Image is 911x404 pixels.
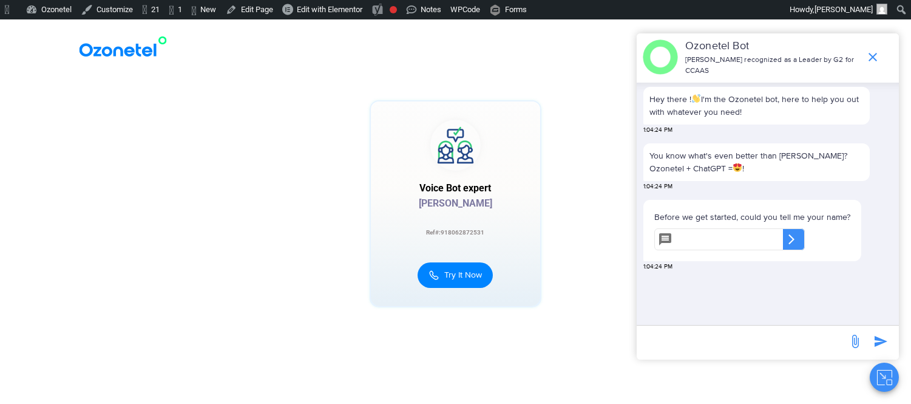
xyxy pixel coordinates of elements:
[861,45,885,69] span: end chat or minimize
[371,227,540,238] div: Ref#:918062872531
[733,163,742,172] img: 😍
[297,5,362,14] span: Edit with Elementor
[643,332,842,354] div: new-msg-input
[371,183,540,194] div: Voice Bot expert
[390,6,397,13] div: Focus keyphrase not set
[692,94,700,103] img: 👋
[843,329,867,354] span: send message
[654,211,850,224] p: Before we get started, could you tell me your name?
[685,55,859,77] p: [PERSON_NAME] recognized as a Leader by G2 for CCAAS
[428,269,439,282] img: Call Icon
[649,93,864,118] p: Hey there ! I'm the Ozonetel bot, here to help you out with whatever you need!
[444,269,482,281] span: Try It Now
[869,329,893,354] span: send message
[643,126,672,135] span: 1:04:24 PM
[814,5,873,14] span: [PERSON_NAME]
[418,262,493,288] button: Try It Now
[870,363,899,392] button: Close chat
[371,198,540,209] div: [PERSON_NAME]
[649,149,864,175] p: You know what's even better than [PERSON_NAME]? Ozonetel + ChatGPT = !
[643,39,678,75] img: header
[643,262,672,272] span: 1:04:24 PM
[685,38,859,55] p: Ozonetel Bot
[643,182,672,191] span: 1:04:24 PM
